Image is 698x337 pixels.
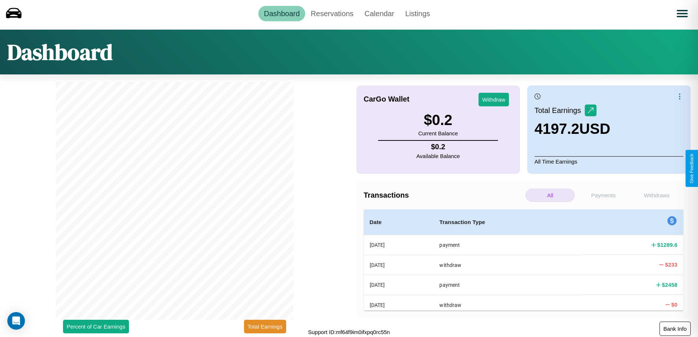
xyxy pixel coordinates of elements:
[660,322,691,336] button: Bank Info
[689,154,694,183] div: Give Feedback
[305,6,359,21] a: Reservations
[416,143,460,151] h4: $ 0.2
[63,320,129,333] button: Percent of Car Earnings
[439,218,576,227] h4: Transaction Type
[433,295,582,315] th: withdraw
[632,188,682,202] p: Withdraws
[258,6,305,21] a: Dashboard
[364,191,524,199] h4: Transactions
[418,112,458,128] h3: $ 0.2
[364,235,434,255] th: [DATE]
[672,3,693,24] button: Open menu
[359,6,400,21] a: Calendar
[657,241,677,249] h4: $ 1289.6
[665,261,677,268] h4: $ 233
[662,281,677,289] h4: $ 2458
[535,104,585,117] p: Total Earnings
[579,188,628,202] p: Payments
[7,37,112,67] h1: Dashboard
[479,93,509,106] button: Withdraw
[535,156,683,166] p: All Time Earnings
[308,327,390,337] p: Support ID: mf64f9im0ifxpq0rc55n
[525,188,575,202] p: All
[433,275,582,295] th: payment
[7,312,25,330] div: Open Intercom Messenger
[364,95,410,103] h4: CarGo Wallet
[418,128,458,138] p: Current Balance
[400,6,436,21] a: Listings
[433,235,582,255] th: payment
[364,255,434,275] th: [DATE]
[416,151,460,161] p: Available Balance
[433,255,582,275] th: withdraw
[370,218,428,227] h4: Date
[244,320,286,333] button: Total Earnings
[364,275,434,295] th: [DATE]
[535,121,610,137] h3: 4197.2 USD
[364,295,434,315] th: [DATE]
[671,301,677,308] h4: $ 0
